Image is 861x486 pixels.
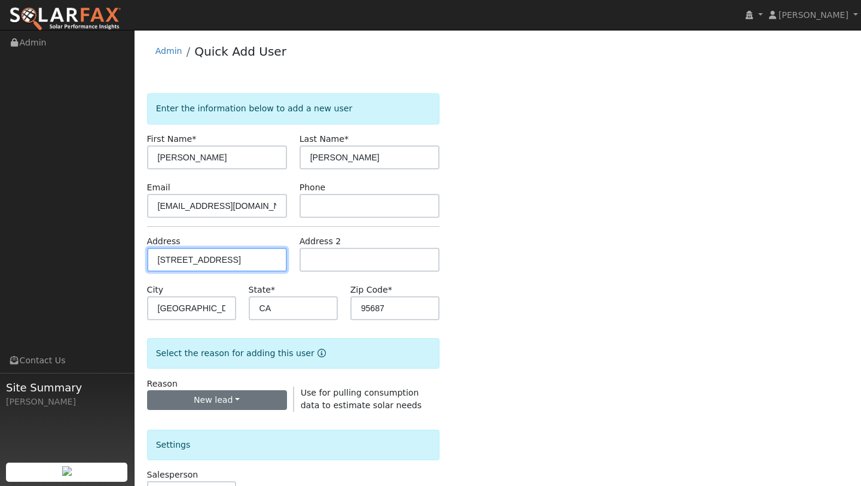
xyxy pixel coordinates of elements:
span: Site Summary [6,379,128,396]
label: State [249,284,275,296]
span: Required [344,134,349,144]
span: Required [192,134,196,144]
div: Settings [147,430,439,460]
button: New lead [147,390,287,411]
label: Reason [147,378,178,390]
span: Required [271,285,275,294]
label: Salesperson [147,469,199,481]
label: Last Name [300,133,349,145]
img: retrieve [62,466,72,476]
span: [PERSON_NAME] [778,10,848,20]
span: Use for pulling consumption data to estimate solar needs [301,388,422,410]
div: Select the reason for adding this user [147,338,439,369]
a: Admin [155,46,182,56]
label: City [147,284,164,296]
label: Email [147,181,170,194]
label: First Name [147,133,197,145]
label: Phone [300,181,326,194]
span: Required [388,285,392,294]
div: [PERSON_NAME] [6,396,128,408]
label: Zip Code [350,284,392,296]
a: Quick Add User [194,44,286,59]
div: Enter the information below to add a new user [147,93,439,124]
img: SolarFax [9,7,121,32]
label: Address [147,235,181,248]
a: Reason for new user [315,348,326,358]
label: Address 2 [300,235,341,248]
